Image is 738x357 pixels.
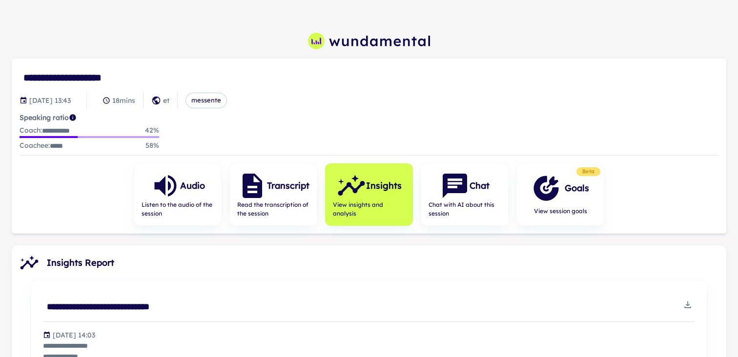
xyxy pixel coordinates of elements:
span: Read the transcription of the session [237,200,309,218]
svg: Coach/coachee ideal ratio of speaking is roughly 20:80. Mentor/mentee ideal ratio of speaking is ... [69,114,77,121]
span: View insights and analysis [333,200,405,218]
span: View session goals [532,207,589,216]
button: InsightsView insights and analysis [325,163,413,226]
span: Chat with AI about this session [429,200,501,218]
h6: Insights [366,179,402,193]
strong: Speaking ratio [20,113,69,122]
p: 18 mins [112,95,135,106]
p: Coach : [20,125,70,136]
h6: Insights Report [47,256,114,270]
p: 58 % [145,140,159,151]
button: TranscriptRead the transcription of the session [229,163,317,226]
p: et [163,95,169,106]
p: Session date [29,95,71,106]
h6: Chat [470,179,490,193]
p: Coachee : [20,140,63,151]
p: Generated at [53,330,95,340]
p: 42 % [145,125,159,136]
button: GoalsView session goals [516,163,604,226]
button: AudioListen to the audio of the session [134,163,222,226]
span: Listen to the audio of the session [142,200,214,218]
span: Beta [578,168,598,176]
h6: Transcript [267,179,309,193]
button: ChatChat with AI about this session [421,163,509,226]
button: Download [680,297,695,312]
h6: Goals [565,181,589,195]
h6: Audio [180,179,205,193]
span: messente [186,96,226,105]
